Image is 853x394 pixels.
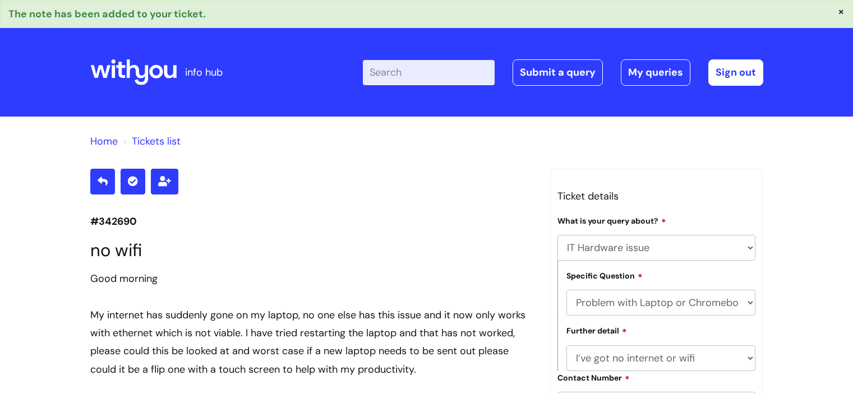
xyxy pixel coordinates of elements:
[121,132,181,150] li: Tickets list
[557,215,666,226] label: What is your query about?
[90,135,118,148] a: Home
[566,325,627,336] label: Further detail
[90,212,533,230] p: #342690
[557,372,630,383] label: Contact Number
[363,59,763,85] div: | -
[185,63,223,81] p: info hub
[90,132,118,150] li: Solution home
[132,135,181,148] a: Tickets list
[90,270,533,288] div: Good morning
[838,6,845,16] button: ×
[90,240,533,261] h1: no wifi
[557,187,756,205] h3: Ticket details
[513,59,603,85] a: Submit a query
[566,270,643,281] label: Specific Question
[363,60,495,85] input: Search
[708,59,763,85] a: Sign out
[621,59,690,85] a: My queries
[90,306,533,379] div: My internet has suddenly gone on my laptop, no one else has this issue and it now only works with...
